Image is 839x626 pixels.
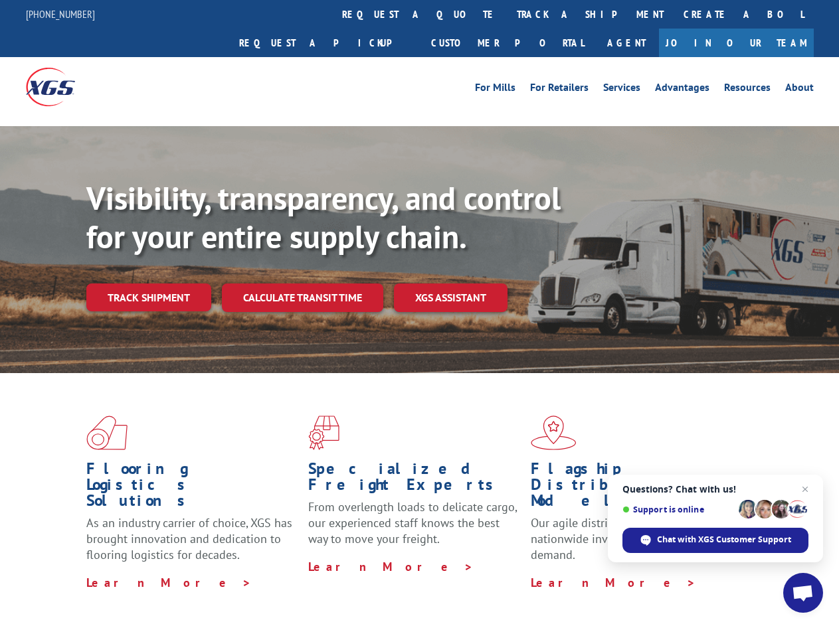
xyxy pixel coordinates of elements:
img: xgs-icon-flagship-distribution-model-red [531,416,577,450]
a: For Retailers [530,82,589,97]
a: Services [603,82,640,97]
a: [PHONE_NUMBER] [26,7,95,21]
a: Advantages [655,82,709,97]
h1: Flagship Distribution Model [531,461,743,515]
span: Support is online [622,505,734,514]
h1: Flooring Logistics Solutions [86,461,298,515]
span: Our agile distribution network gives you nationwide inventory management on demand. [531,515,739,562]
a: Learn More > [531,575,696,590]
span: Chat with XGS Customer Support [657,534,791,546]
div: Open chat [783,573,823,613]
a: Learn More > [308,559,474,574]
a: Calculate transit time [222,283,383,312]
span: As an industry carrier of choice, XGS has brought innovation and dedication to flooring logistics... [86,515,292,562]
a: About [785,82,814,97]
h1: Specialized Freight Experts [308,461,520,499]
img: xgs-icon-focused-on-flooring-red [308,416,339,450]
a: XGS ASSISTANT [394,283,508,312]
p: From overlength loads to delicate cargo, our experienced staff knows the best way to move your fr... [308,499,520,558]
b: Visibility, transparency, and control for your entire supply chain. [86,177,561,257]
div: Chat with XGS Customer Support [622,528,808,553]
a: Track shipment [86,283,211,311]
a: Learn More > [86,575,252,590]
span: Questions? Chat with us! [622,484,808,495]
a: Resources [724,82,771,97]
a: Agent [594,29,659,57]
a: Customer Portal [421,29,594,57]
img: xgs-icon-total-supply-chain-intelligence-red [86,416,128,450]
a: For Mills [475,82,515,97]
span: Close chat [797,481,813,497]
a: Join Our Team [659,29,814,57]
a: Request a pickup [229,29,421,57]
